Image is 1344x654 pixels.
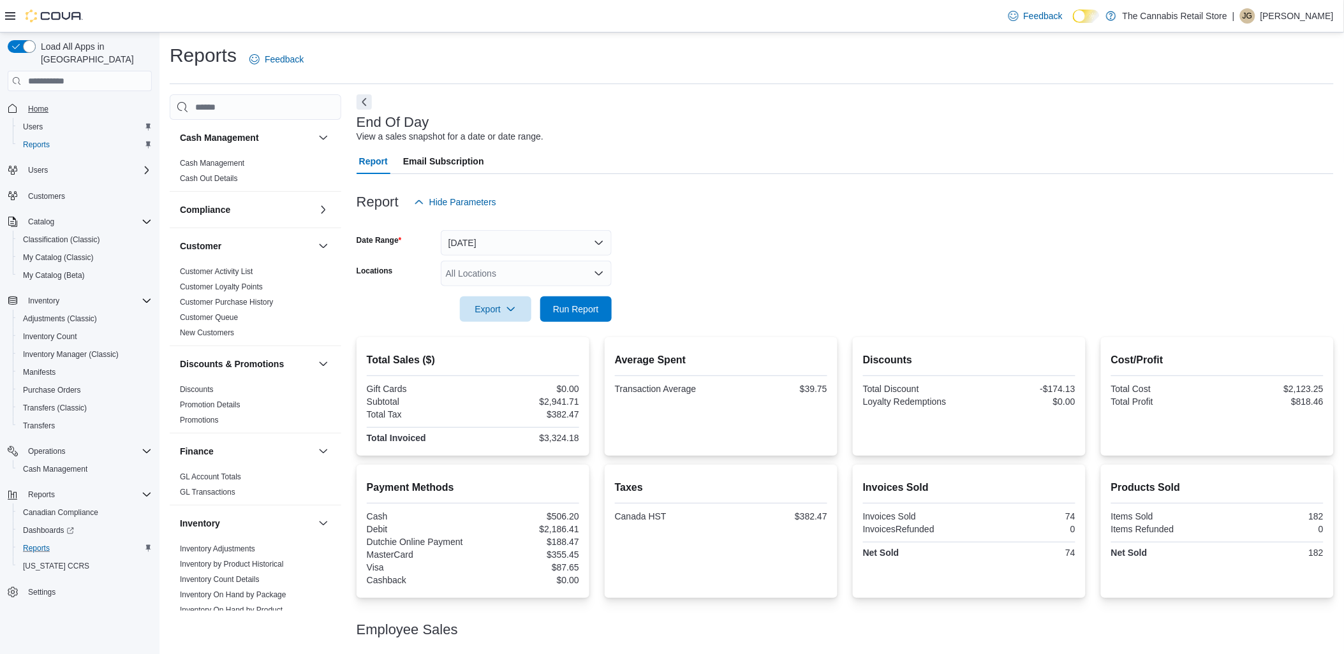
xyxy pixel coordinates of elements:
[18,461,92,477] a: Cash Management
[3,99,157,117] button: Home
[23,444,71,459] button: Operations
[180,297,274,307] span: Customer Purchase History
[180,517,220,530] h3: Inventory
[3,486,157,504] button: Reports
[23,464,87,474] span: Cash Management
[23,252,94,263] span: My Catalog (Classic)
[23,189,70,204] a: Customers
[615,384,719,394] div: Transaction Average
[13,504,157,521] button: Canadian Compliance
[1232,8,1235,24] p: |
[180,203,313,216] button: Compliance
[863,384,967,394] div: Total Discount
[367,549,471,560] div: MasterCard
[367,396,471,407] div: Subtotal
[180,415,219,425] span: Promotions
[18,250,99,265] a: My Catalog (Classic)
[13,417,157,435] button: Transfers
[13,328,157,345] button: Inventory Count
[3,583,157,601] button: Settings
[244,47,309,72] a: Feedback
[367,524,471,534] div: Debit
[367,433,426,443] strong: Total Invoiced
[615,480,827,495] h2: Taxes
[18,418,152,433] span: Transfers
[18,541,55,556] a: Reports
[180,328,234,337] a: New Customers
[3,161,157,179] button: Users
[18,523,79,538] a: Dashboards
[13,118,157,136] button: Users
[23,100,152,116] span: Home
[1111,352,1324,368] h2: Cost/Profit
[18,400,92,416] a: Transfers (Classic)
[180,544,255,554] span: Inventory Adjustments
[13,460,157,478] button: Cash Management
[23,525,74,535] span: Dashboards
[180,131,313,144] button: Cash Management
[18,365,152,380] span: Manifests
[367,480,579,495] h2: Payment Methods
[540,296,612,322] button: Run Report
[367,562,471,572] div: Visa
[180,298,274,307] a: Customer Purchase History
[1123,8,1227,24] p: The Cannabis Retail Store
[23,507,98,518] span: Canadian Compliance
[23,444,152,459] span: Operations
[18,347,124,362] a: Inventory Manager (Classic)
[475,511,579,521] div: $506.20
[23,122,43,132] span: Users
[723,384,827,394] div: $39.75
[475,433,579,443] div: $3,324.18
[18,400,152,416] span: Transfers (Classic)
[971,524,1075,534] div: 0
[18,329,152,344] span: Inventory Count
[18,505,103,520] a: Canadian Compliance
[18,382,86,398] a: Purchase Orders
[23,293,152,309] span: Inventory
[863,524,967,534] div: InvoicesRefunded
[18,137,55,152] a: Reports
[180,400,240,409] a: Promotion Details
[23,585,61,600] a: Settings
[367,409,471,419] div: Total Tax
[23,163,53,178] button: Users
[180,267,253,276] a: Customer Activity List
[3,213,157,231] button: Catalog
[18,232,152,247] span: Classification (Classic)
[180,282,263,291] a: Customer Loyalty Points
[18,523,152,538] span: Dashboards
[180,445,214,458] h3: Finance
[180,131,259,144] h3: Cash Management
[180,240,313,252] button: Customer
[357,130,543,143] div: View a sales snapshot for a date or date range.
[28,446,66,456] span: Operations
[1111,384,1215,394] div: Total Cost
[180,445,313,458] button: Finance
[971,511,1075,521] div: 74
[180,472,241,481] a: GL Account Totals
[357,235,402,245] label: Date Range
[18,268,90,283] a: My Catalog (Beta)
[13,136,157,154] button: Reports
[18,119,152,134] span: Users
[23,140,50,150] span: Reports
[18,250,152,265] span: My Catalog (Classic)
[1003,3,1068,29] a: Feedback
[367,537,471,547] div: Dutchie Online Payment
[367,384,471,394] div: Gift Cards
[18,347,152,362] span: Inventory Manager (Classic)
[3,292,157,310] button: Inventory
[28,104,48,114] span: Home
[23,214,152,229] span: Catalog
[409,189,501,215] button: Hide Parameters
[180,312,238,323] span: Customer Queue
[13,381,157,399] button: Purchase Orders
[23,270,85,280] span: My Catalog (Beta)
[180,517,313,530] button: Inventory
[615,352,827,368] h2: Average Spent
[23,421,55,431] span: Transfers
[180,400,240,410] span: Promotion Details
[23,188,152,204] span: Customers
[170,382,341,433] div: Discounts & Promotions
